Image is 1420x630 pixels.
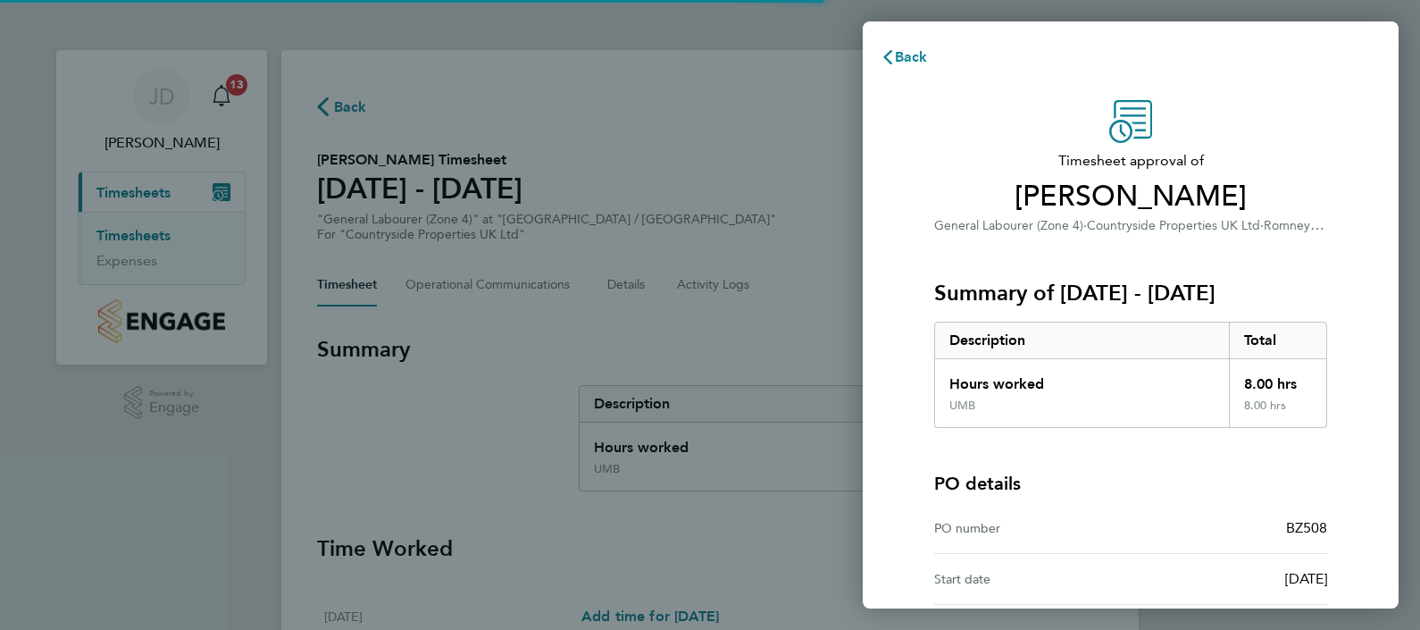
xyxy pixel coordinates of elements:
[1260,218,1264,233] span: ·
[1131,568,1327,590] div: [DATE]
[1229,323,1327,358] div: Total
[934,218,1083,233] span: General Labourer (Zone 4)
[1229,399,1327,427] div: 8.00 hrs
[934,150,1327,172] span: Timesheet approval of
[935,359,1229,399] div: Hours worked
[1083,218,1087,233] span: ·
[934,568,1131,590] div: Start date
[1286,519,1327,536] span: BZ508
[934,322,1327,428] div: Summary of 11 - 17 Aug 2025
[934,471,1021,496] h4: PO details
[1087,218,1260,233] span: Countryside Properties UK Ltd
[934,517,1131,539] div: PO number
[934,279,1327,307] h3: Summary of [DATE] - [DATE]
[863,39,946,75] button: Back
[949,399,975,413] div: UMB
[895,48,928,65] span: Back
[934,179,1327,214] span: [PERSON_NAME]
[1229,359,1327,399] div: 8.00 hrs
[935,323,1229,358] div: Description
